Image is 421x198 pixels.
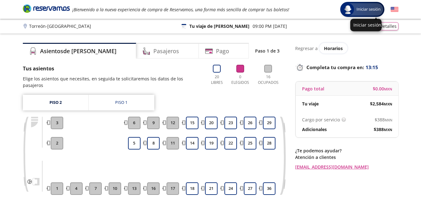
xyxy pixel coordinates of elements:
button: 2 [51,137,63,150]
button: 22 [224,137,237,150]
button: English [391,6,398,13]
a: Brand Logo [23,4,70,15]
p: 16 Ocupados [255,74,281,85]
p: Completa tu compra en : [295,63,398,72]
h4: Asientos de [PERSON_NAME] [40,47,116,55]
button: 13 [128,182,141,195]
a: Piso 1 [89,95,154,110]
span: $ 388 [375,116,392,123]
button: 5 [128,137,141,150]
p: Tus asientos [23,65,202,72]
small: MXN [385,118,392,122]
div: Regresar a ver horarios [295,43,398,53]
button: 26 [244,117,256,129]
button: 3 [51,117,63,129]
button: 11 [167,137,179,150]
button: 27 [244,182,256,195]
button: 25 [244,137,256,150]
button: 17 [167,182,179,195]
p: 20 Libres [208,74,225,85]
button: 12 [167,117,179,129]
p: Paso 1 de 3 [255,48,280,54]
button: Detalles [378,22,398,30]
small: MXN [384,127,392,132]
span: $ 2,584 [370,100,392,107]
h4: Pasajeros [153,47,179,55]
button: 16 [147,182,160,195]
small: MXN [384,102,392,106]
button: 1 [51,182,63,195]
p: Cargo por servicio [302,116,340,123]
p: 09:00 PM [DATE] [253,23,287,29]
button: 10 [109,182,121,195]
h4: Pago [216,47,229,55]
button: 7 [89,182,102,195]
p: ¿Te podemos ayudar? [295,147,398,154]
button: 6 [128,117,141,129]
p: Regresar a [295,45,318,52]
a: Piso 2 [23,95,88,110]
span: $ 0.00 [373,85,392,92]
button: 18 [186,182,198,195]
button: 14 [186,137,198,150]
div: Piso 1 [115,99,127,106]
p: Atención a clientes [295,154,398,160]
button: 36 [263,182,275,195]
button: 23 [224,117,237,129]
p: Tu viaje de [PERSON_NAME] [189,23,249,29]
span: 13:15 [366,64,378,71]
p: Tu viaje [302,100,319,107]
button: 28 [263,137,275,150]
button: 29 [263,117,275,129]
p: Iniciar sesión [353,22,378,28]
button: 19 [205,137,218,150]
span: $ 388 [374,126,392,133]
i: Brand Logo [23,4,70,13]
p: Adicionales [302,126,327,133]
button: 8 [147,137,160,150]
span: Horarios [324,45,343,51]
span: Iniciar sesión [354,6,383,13]
em: ¡Bienvenido a la nueva experiencia de compra de Reservamos, una forma más sencilla de comprar tus... [72,7,289,13]
button: 9 [147,117,160,129]
p: Elige los asientos que necesites, en seguida te solicitaremos los datos de los pasajeros [23,75,202,89]
button: 24 [224,182,237,195]
button: 4 [70,182,83,195]
button: 21 [205,182,218,195]
button: 15 [186,117,198,129]
p: 0 Elegidos [230,74,251,85]
a: [EMAIL_ADDRESS][DOMAIN_NAME] [295,164,398,170]
button: 20 [205,117,218,129]
p: Torreón - [GEOGRAPHIC_DATA] [29,23,91,29]
small: MXN [384,87,392,91]
p: Pago total [302,85,324,92]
